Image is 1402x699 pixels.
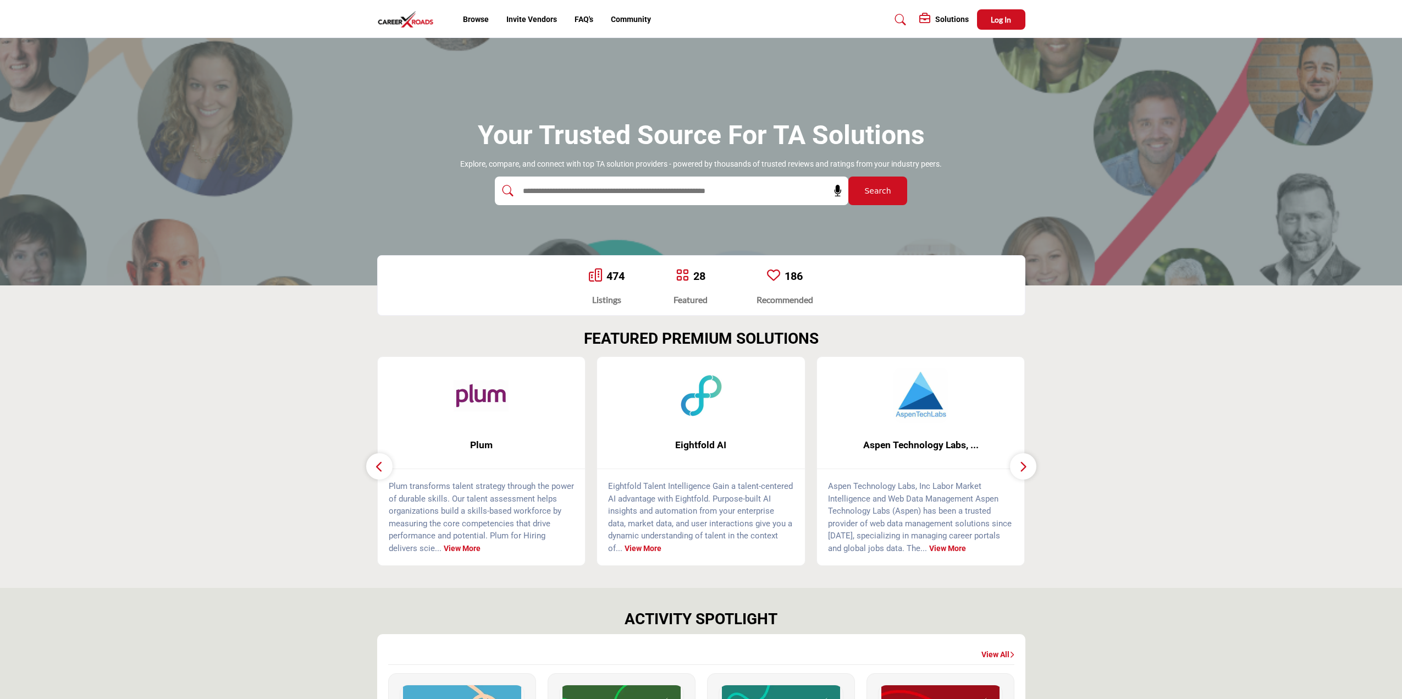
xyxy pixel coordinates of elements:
[435,543,441,553] span: ...
[864,185,891,197] span: Search
[463,15,489,24] a: Browse
[767,268,780,284] a: Go to Recommended
[981,650,1014,661] a: View All
[606,269,625,283] a: 474
[394,431,569,460] b: Plum
[614,438,788,452] span: Eightfold AI
[893,368,948,423] img: Aspen Technology Labs, Inc.
[625,610,777,629] h2: ACTIVITY SPOTLIGHT
[848,177,907,205] button: Search
[444,544,481,553] a: View More
[616,543,622,553] span: ...
[378,431,586,460] a: Plum
[454,368,509,423] img: Plum
[991,15,1011,24] span: Log In
[693,269,705,283] a: 28
[920,543,927,553] span: ...
[676,268,689,284] a: Go to Featured
[460,159,942,170] p: Explore, compare, and connect with top TA solution providers - powered by thousands of trusted re...
[828,480,1014,554] p: Aspen Technology Labs, Inc Labor Market Intelligence and Web Data Management Aspen Technology Lab...
[611,15,651,24] a: Community
[757,293,813,306] div: Recommended
[614,431,788,460] b: Eightfold AI
[785,269,803,283] a: 186
[597,431,805,460] a: Eightfold AI
[817,431,1025,460] a: Aspen Technology Labs, ...
[674,368,728,423] img: Eightfold AI
[884,11,913,29] a: Search
[394,438,569,452] span: Plum
[834,431,1008,460] b: Aspen Technology Labs, Inc.
[935,14,969,24] h5: Solutions
[478,118,925,152] h1: Your Trusted Source for TA Solutions
[625,544,661,553] a: View More
[977,9,1025,30] button: Log In
[674,293,708,306] div: Featured
[575,15,593,24] a: FAQ's
[389,480,575,554] p: Plum transforms talent strategy through the power of durable skills. Our talent assessment helps ...
[589,293,625,306] div: Listings
[584,329,819,348] h2: FEATURED PREMIUM SOLUTIONS
[834,438,1008,452] span: Aspen Technology Labs, ...
[608,480,794,554] p: Eightfold Talent Intelligence Gain a talent-centered AI advantage with Eightfold. Purpose-built A...
[929,544,966,553] a: View More
[919,13,969,26] div: Solutions
[506,15,557,24] a: Invite Vendors
[377,10,440,29] img: Site Logo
